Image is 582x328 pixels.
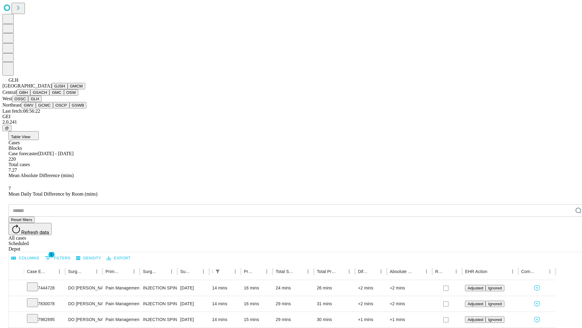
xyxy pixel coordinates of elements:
span: Table View [11,135,30,139]
button: Export [105,254,132,263]
button: Menu [377,267,385,276]
div: Pain Management [105,296,137,312]
span: Adjusted [467,302,483,306]
button: Menu [546,267,554,276]
button: Adjusted [465,285,486,291]
div: DO [PERSON_NAME] [PERSON_NAME] [68,296,99,312]
button: GMC [49,89,64,96]
button: Show filters [213,267,222,276]
span: Northeast [2,102,21,108]
button: GSACH [30,89,49,96]
button: GCMC [36,102,53,108]
button: Select columns [10,254,41,263]
div: [DATE] [180,280,206,296]
div: 29 mins [276,296,311,312]
div: 1 active filter [213,267,222,276]
div: Difference [358,269,368,274]
button: Sort [47,267,55,276]
button: Menu [345,267,353,276]
span: 220 [8,156,16,162]
button: Sort [368,267,377,276]
div: 30 mins [317,312,352,327]
div: GEI [2,114,580,119]
button: Menu [231,267,239,276]
span: 7.27 [8,167,17,173]
div: INJECTION SPINE [MEDICAL_DATA] CERVICAL OR THORACIC [143,312,174,327]
button: Density [75,254,103,263]
span: Ignored [488,286,502,290]
span: Ignored [488,317,502,322]
div: Pain Management [105,312,137,327]
div: Pain Management [105,280,137,296]
div: Surgeon Name [68,269,83,274]
span: Central [2,90,17,95]
button: Table View [8,131,39,140]
div: +2 mins [358,296,384,312]
button: Sort [222,267,231,276]
div: 31 mins [317,296,352,312]
div: 15 mins [244,312,270,327]
div: +1 mins [358,312,384,327]
button: OSSC [12,96,28,102]
button: Menu [452,267,460,276]
button: GLH [28,96,41,102]
div: +1 mins [390,312,429,327]
span: Mean Daily Total Difference by Room (mins) [8,191,97,196]
div: +2 mins [358,280,384,296]
button: GMCM [68,83,85,89]
button: Sort [336,267,345,276]
button: Adjusted [465,301,486,307]
button: Menu [304,267,312,276]
div: 16 mins [244,280,270,296]
div: 14 mins [212,312,238,327]
button: Sort [537,267,546,276]
div: [DATE] [180,296,206,312]
span: [DATE] - [DATE] [38,151,73,156]
div: Absolute Difference [390,269,413,274]
span: Adjusted [467,317,483,322]
button: Expand [12,299,21,309]
div: 29 mins [276,312,311,327]
button: Sort [121,267,130,276]
span: Last fetch: 08:56:22 [2,108,40,114]
div: 7982895 [27,312,62,327]
div: 14 mins [212,280,238,296]
button: Menu [508,267,517,276]
span: Refresh data [21,230,49,235]
button: Menu [130,267,138,276]
span: Total cases [8,162,30,167]
div: Total Scheduled Duration [276,269,295,274]
div: Case Epic Id [27,269,46,274]
div: 7830078 [27,296,62,312]
span: Case forecaster [8,151,38,156]
span: Ignored [488,302,502,306]
span: 7 [8,186,11,191]
div: 16 mins [244,296,270,312]
button: GWV [21,102,36,108]
div: Surgery Date [180,269,190,274]
button: Ignored [486,301,504,307]
div: Predicted In Room Duration [244,269,254,274]
button: Menu [199,267,208,276]
div: +2 mins [390,280,429,296]
button: Menu [55,267,64,276]
button: Sort [488,267,497,276]
button: Expand [12,283,21,294]
div: INJECTION SPINE [MEDICAL_DATA] CERVICAL OR THORACIC [143,296,174,312]
button: Expand [12,315,21,325]
div: EHR Action [465,269,487,274]
button: Refresh data [8,223,52,235]
button: Ignored [486,316,504,323]
div: Scheduled In Room Duration [212,269,213,274]
button: Menu [422,267,431,276]
button: Sort [84,267,92,276]
button: OSW [64,89,79,96]
div: 7444728 [27,280,62,296]
button: Sort [159,267,167,276]
span: Reset filters [11,217,32,222]
span: Mean Absolute Difference (mins) [8,173,74,178]
button: Show filters [43,253,72,263]
div: INJECTION SPINE [MEDICAL_DATA] CERVICAL OR THORACIC [143,280,174,296]
div: Total Predicted Duration [317,269,336,274]
div: Primary Service [105,269,121,274]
